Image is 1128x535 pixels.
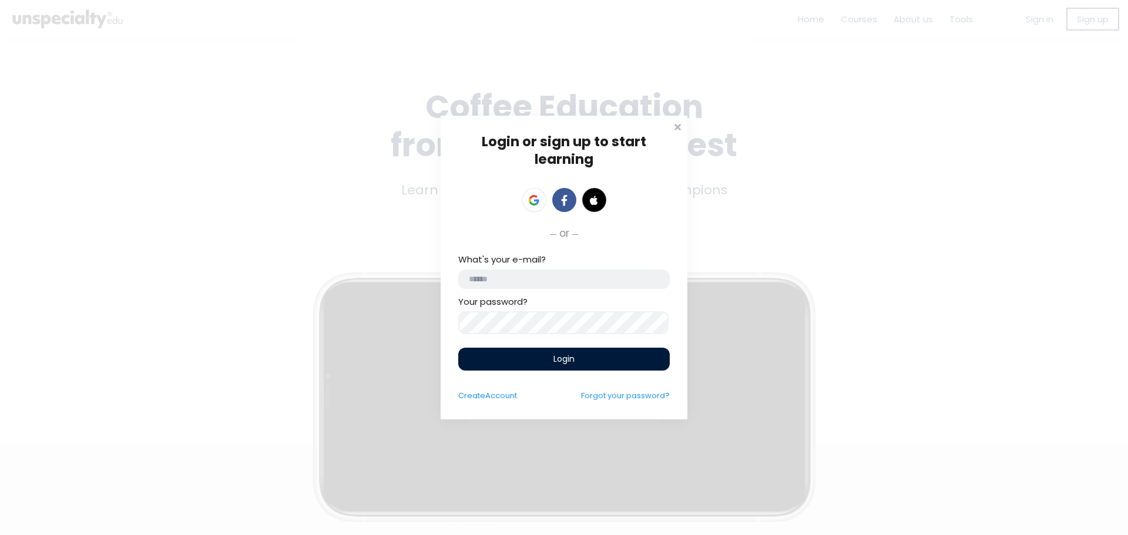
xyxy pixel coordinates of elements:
span: Login [553,353,575,365]
a: Forgot your password? [581,390,670,401]
span: Login or sign up to start learning [482,132,646,169]
span: or [559,226,569,241]
a: CreateAccount [458,390,517,401]
span: Account [485,390,517,401]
